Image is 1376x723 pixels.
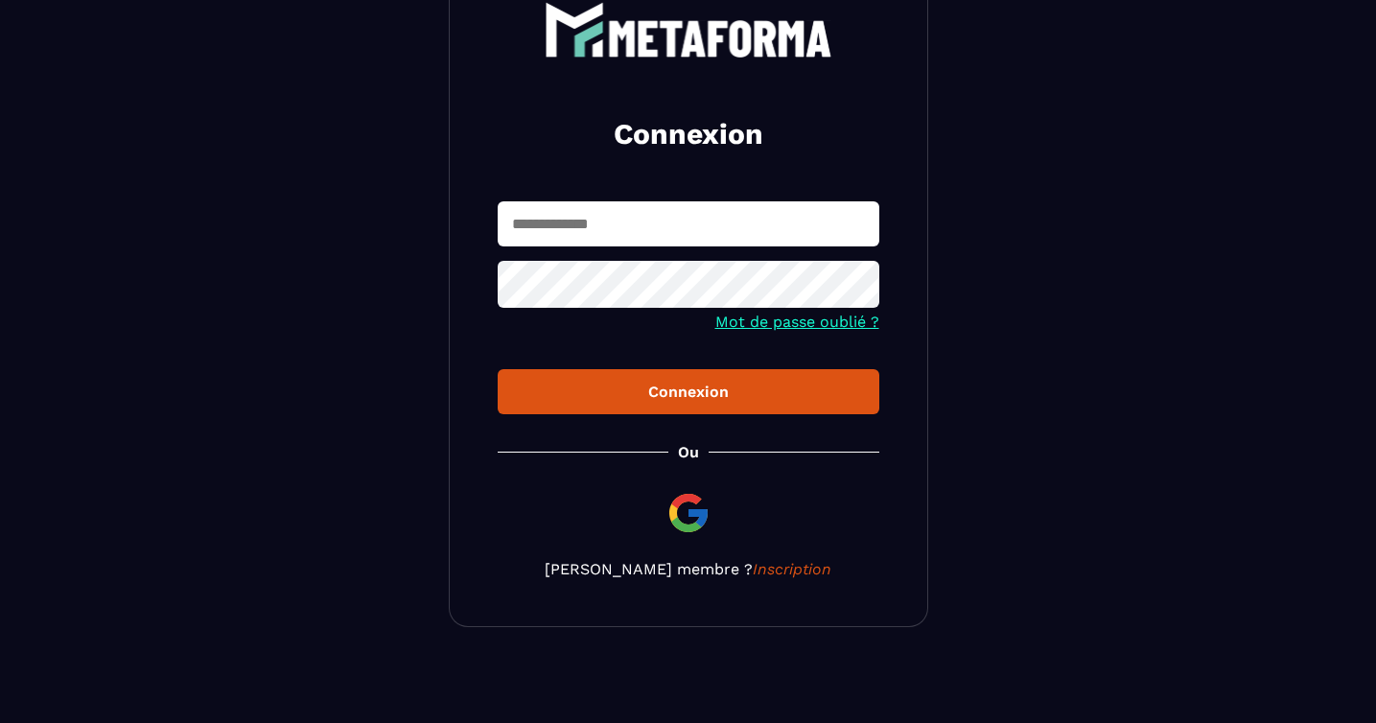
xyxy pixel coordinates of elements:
[498,560,879,578] p: [PERSON_NAME] membre ?
[521,115,856,153] h2: Connexion
[498,369,879,414] button: Connexion
[513,383,864,401] div: Connexion
[545,2,832,58] img: logo
[678,443,699,461] p: Ou
[665,490,711,536] img: google
[715,313,879,331] a: Mot de passe oublié ?
[498,2,879,58] a: logo
[753,560,831,578] a: Inscription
